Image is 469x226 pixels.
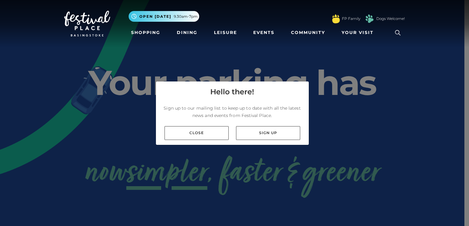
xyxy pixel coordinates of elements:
a: FP Family [342,16,360,21]
a: Leisure [211,27,239,38]
h4: Hello there! [210,86,254,97]
p: Sign up to our mailing list to keep up to date with all the latest news and events from Festival ... [161,104,304,119]
button: Open [DATE] 9.30am-7pm [129,11,199,22]
span: Your Visit [342,29,374,36]
a: Dogs Welcome! [376,16,405,21]
a: Dining [174,27,200,38]
a: Your Visit [339,27,379,38]
a: Events [251,27,277,38]
a: Community [289,27,328,38]
img: Festival Place Logo [64,11,110,36]
a: Shopping [129,27,163,38]
span: 9.30am-7pm [174,14,198,19]
span: Open [DATE] [139,14,171,19]
a: Sign up [236,126,300,140]
a: Close [165,126,229,140]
